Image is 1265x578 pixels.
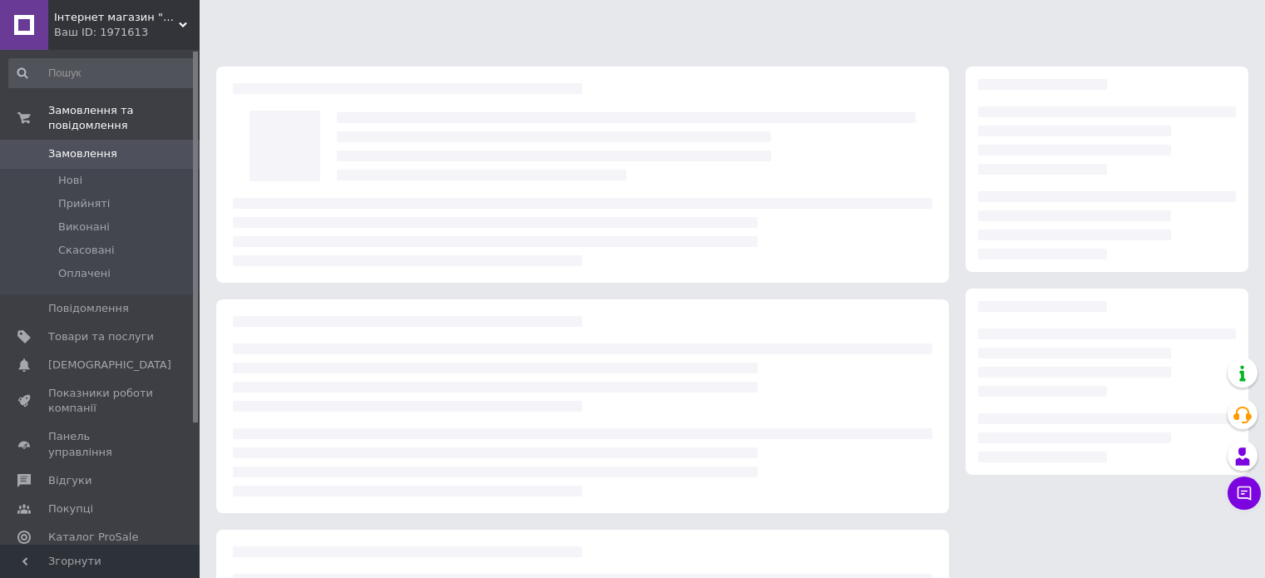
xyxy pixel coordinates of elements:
[48,358,171,373] span: [DEMOGRAPHIC_DATA]
[1228,477,1261,510] button: Чат з покупцем
[58,196,110,211] span: Прийняті
[58,173,82,188] span: Нові
[58,266,111,281] span: Оплачені
[48,103,200,133] span: Замовлення та повідомлення
[48,501,93,516] span: Покупці
[58,243,115,258] span: Скасовані
[48,386,154,416] span: Показники роботи компанії
[8,58,196,88] input: Пошук
[54,10,179,25] span: Інтернет магазин "Ловись рибка"
[48,429,154,459] span: Панель управління
[48,329,154,344] span: Товари та послуги
[48,473,91,488] span: Відгуки
[54,25,200,40] div: Ваш ID: 1971613
[48,146,117,161] span: Замовлення
[48,530,138,545] span: Каталог ProSale
[58,220,110,235] span: Виконані
[48,301,129,316] span: Повідомлення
